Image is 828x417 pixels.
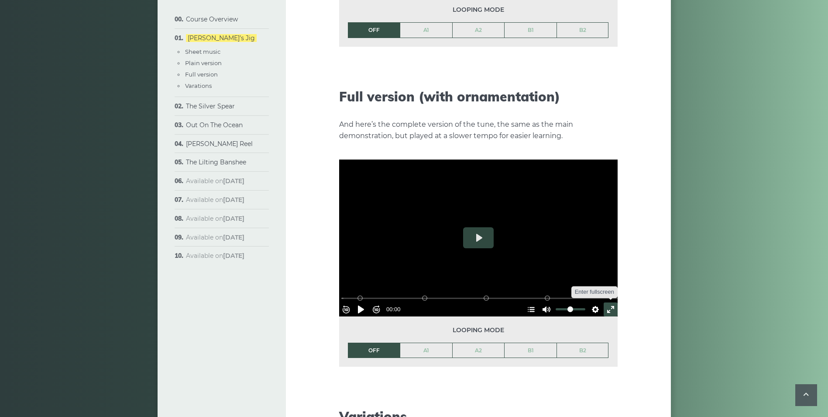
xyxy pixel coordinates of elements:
[339,89,618,104] h2: Full version (with ornamentation)
[557,23,608,38] a: B2
[348,325,609,335] span: Looping mode
[186,140,253,148] a: [PERSON_NAME] Reel
[186,215,244,222] span: Available on
[186,34,257,42] a: [PERSON_NAME]’s Jig
[223,177,244,185] strong: [DATE]
[185,48,220,55] a: Sheet music
[400,23,452,38] a: A1
[186,121,243,129] a: Out On The Ocean
[186,252,244,260] span: Available on
[557,343,608,358] a: B2
[223,233,244,241] strong: [DATE]
[186,233,244,241] span: Available on
[505,343,557,358] a: B1
[453,23,505,38] a: A2
[186,102,235,110] a: The Silver Spear
[186,15,238,23] a: Course Overview
[185,82,212,89] a: Varations
[339,119,618,142] p: And here’s the complete version of the tune, the same as the main demonstration, but played at a ...
[223,252,244,260] strong: [DATE]
[223,215,244,222] strong: [DATE]
[400,343,452,358] a: A1
[185,71,218,78] a: Full version
[453,343,505,358] a: A2
[186,177,244,185] span: Available on
[348,5,609,15] span: Looping mode
[223,196,244,204] strong: [DATE]
[186,196,244,204] span: Available on
[186,158,246,166] a: The Lilting Banshee
[185,59,222,66] a: Plain version
[505,23,557,38] a: B1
